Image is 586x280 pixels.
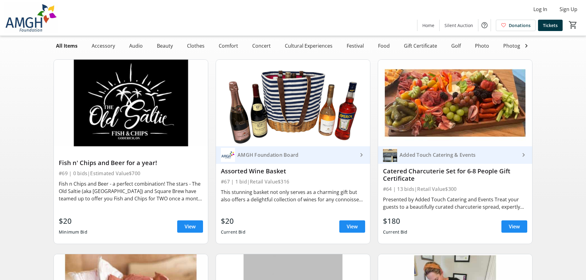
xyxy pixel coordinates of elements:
span: View [509,223,520,230]
div: Accessory [89,40,118,52]
a: Silent Auction [440,20,478,31]
mat-icon: keyboard_arrow_right [358,151,365,159]
div: Concert [250,40,273,52]
img: AMGH Foundation Board [221,148,235,162]
div: Current Bid [383,227,408,238]
button: Log In [528,4,552,14]
div: All Items [54,40,80,52]
div: Catered Charcuterie Set for 6-8 People Gift Certificate [383,168,527,182]
img: Assorted Wine Basket [216,60,370,146]
div: #69 | 0 bids | Estimated Value $700 [59,169,203,178]
mat-icon: keyboard_arrow_right [520,151,527,159]
span: Sign Up [560,6,577,13]
a: Home [417,20,439,31]
span: View [185,223,196,230]
div: This stunning basket not only serves as a charming gift but also offers a delightful collection o... [221,188,365,203]
div: Fish n Chips and Beer - a perfect combination! The stars - The Old Saltie (aka [GEOGRAPHIC_DATA])... [59,180,203,202]
span: Home [422,22,434,29]
a: Donations [496,20,536,31]
div: Fish n' Chips and Beer for a year! [59,159,203,167]
a: Tickets [538,20,563,31]
div: Current Bid [221,227,245,238]
img: Alexandra Marine & General Hospital Foundation's Logo [4,2,58,33]
div: Beauty [154,40,175,52]
div: AMGH Foundation Board [235,152,358,158]
div: #64 | 13 bids | Retail Value $300 [383,185,527,193]
a: View [177,220,203,233]
a: View [339,220,365,233]
div: Clothes [185,40,207,52]
div: $20 [221,215,245,227]
div: $20 [59,215,87,227]
span: Silent Auction [444,22,473,29]
div: Golf [449,40,463,52]
div: $180 [383,215,408,227]
div: Added Touch Catering & Events [397,152,520,158]
button: Cart [568,19,579,30]
a: Added Touch Catering & EventsAdded Touch Catering & Events [378,146,532,164]
div: #67 | 1 bid | Retail Value $316 [221,177,365,186]
a: AMGH Foundation BoardAMGH Foundation Board [216,146,370,164]
img: Fish n' Chips and Beer for a year! [54,60,208,146]
div: Comfort [216,40,241,52]
span: Log In [533,6,547,13]
button: Help [478,19,491,31]
div: Minimum Bid [59,227,87,238]
img: Catered Charcuterie Set for 6-8 People Gift Certificate [378,60,532,146]
div: Gift Certificate [401,40,440,52]
span: Tickets [543,22,558,29]
div: Food [376,40,392,52]
div: Assorted Wine Basket [221,168,365,175]
a: View [501,220,527,233]
img: Added Touch Catering & Events [383,148,397,162]
div: Presented by Added Touch Catering and Events Treat your guests to a beautifully curated charcuter... [383,196,527,211]
div: Festival [344,40,366,52]
div: Photography [501,40,536,52]
div: Audio [127,40,145,52]
span: Donations [509,22,531,29]
div: Photo [472,40,492,52]
span: View [347,223,358,230]
button: Sign Up [555,4,582,14]
div: Cultural Experiences [282,40,335,52]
